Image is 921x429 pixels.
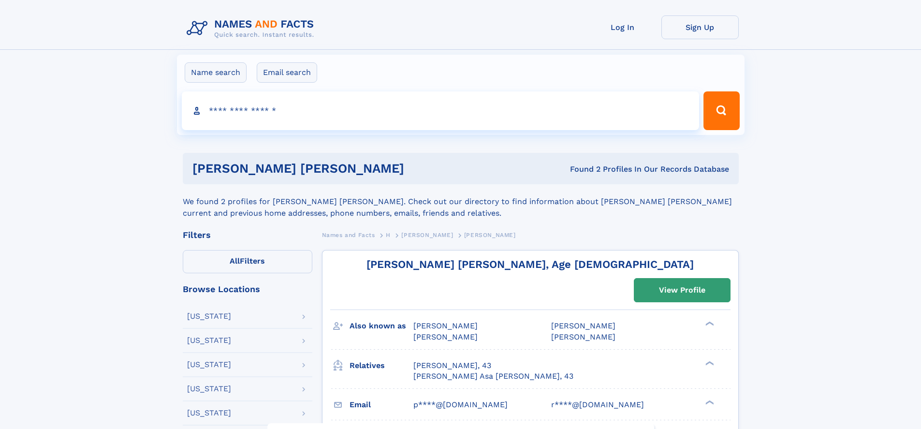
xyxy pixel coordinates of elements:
[192,163,487,175] h1: [PERSON_NAME] [PERSON_NAME]
[413,371,573,382] a: [PERSON_NAME] Asa [PERSON_NAME], 43
[703,399,715,405] div: ❯
[661,15,739,39] a: Sign Up
[257,62,317,83] label: Email search
[413,360,491,371] a: [PERSON_NAME], 43
[386,229,391,241] a: H
[183,231,312,239] div: Filters
[634,279,730,302] a: View Profile
[401,229,453,241] a: [PERSON_NAME]
[187,409,231,417] div: [US_STATE]
[183,285,312,294] div: Browse Locations
[350,397,413,413] h3: Email
[187,361,231,369] div: [US_STATE]
[584,15,661,39] a: Log In
[187,385,231,393] div: [US_STATE]
[187,312,231,320] div: [US_STATE]
[659,279,705,301] div: View Profile
[703,360,715,366] div: ❯
[413,332,478,341] span: [PERSON_NAME]
[551,332,615,341] span: [PERSON_NAME]
[185,62,247,83] label: Name search
[183,15,322,42] img: Logo Names and Facts
[366,258,694,270] a: [PERSON_NAME] [PERSON_NAME], Age [DEMOGRAPHIC_DATA]
[401,232,453,238] span: [PERSON_NAME]
[350,357,413,374] h3: Relatives
[322,229,375,241] a: Names and Facts
[230,256,240,266] span: All
[183,250,312,273] label: Filters
[703,321,715,327] div: ❯
[350,318,413,334] h3: Also known as
[187,337,231,344] div: [US_STATE]
[386,232,391,238] span: H
[551,321,615,330] span: [PERSON_NAME]
[182,91,700,130] input: search input
[464,232,516,238] span: [PERSON_NAME]
[183,184,739,219] div: We found 2 profiles for [PERSON_NAME] [PERSON_NAME]. Check out our directory to find information ...
[703,91,739,130] button: Search Button
[487,164,729,175] div: Found 2 Profiles In Our Records Database
[413,321,478,330] span: [PERSON_NAME]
